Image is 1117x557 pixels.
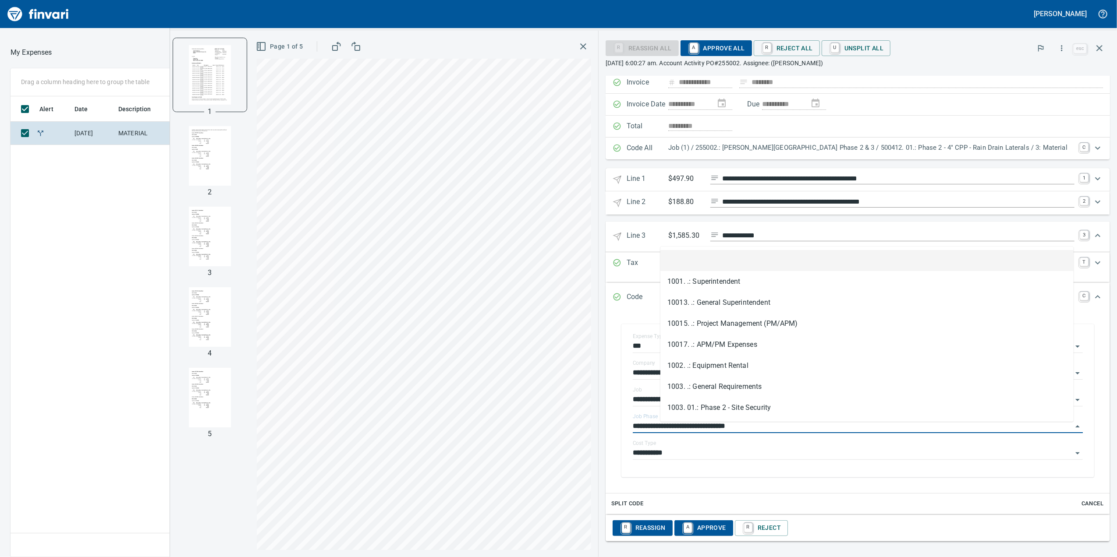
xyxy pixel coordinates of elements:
[660,271,1074,292] li: 1001. .: Superintendent
[681,521,726,536] span: Approve
[1081,499,1104,509] span: Cancel
[606,44,679,51] div: Reassign All
[115,122,194,145] td: MATERIAL
[668,197,703,208] p: $188.80
[763,43,771,53] a: R
[606,168,1110,191] div: Expand
[36,130,45,136] span: Split transaction
[627,257,668,277] p: Tax
[742,521,781,536] span: Reject
[21,78,149,86] p: Drag a column heading here to group the table
[1052,39,1071,58] button: More
[633,414,658,419] label: Job Phase
[606,191,1110,215] div: Expand
[118,104,163,114] span: Description
[180,45,240,105] img: Page 1
[180,368,240,427] img: Page 5
[1080,230,1089,239] a: 3
[208,187,212,197] p: 2
[11,47,52,58] p: My Expenses
[208,106,212,117] p: 1
[831,43,839,53] a: U
[180,126,240,186] img: Page 2
[208,429,212,439] p: 5
[1071,447,1084,459] button: Open
[11,47,52,58] nav: breadcrumb
[254,39,306,55] button: Page 1 of 5
[1078,497,1106,511] button: Cancel
[622,523,630,532] a: R
[627,197,668,209] p: Line 2
[606,59,1110,67] p: [DATE] 6:00:27 am. Account Activity PO#255002. Assignee: ([PERSON_NAME])
[822,40,890,56] button: UUnsplit All
[613,520,673,536] button: RReassign
[606,252,1110,282] div: Expand
[606,137,1110,159] div: Expand
[1071,367,1084,379] button: Open
[208,268,212,278] p: 3
[674,520,733,536] button: AApprove
[688,41,745,56] span: Approve All
[633,334,665,339] label: Expense Type
[1080,197,1089,205] a: 2
[606,283,1110,312] div: Expand
[606,222,1110,252] div: Expand
[180,207,240,266] img: Page 3
[761,41,813,56] span: Reject All
[1080,143,1089,152] a: C
[74,104,99,114] span: Date
[1071,340,1084,353] button: Open
[611,499,644,509] span: Split Code
[39,104,65,114] span: Alert
[668,230,703,241] p: $1,585.30
[660,292,1074,313] li: 10013. .: General Superintendent
[633,441,656,446] label: Cost Type
[1031,39,1050,58] button: Flag
[118,104,151,114] span: Description
[684,523,692,532] a: A
[1074,44,1087,53] a: esc
[39,104,53,114] span: Alert
[1080,292,1089,300] a: C
[5,4,71,25] img: Finvari
[1071,394,1084,406] button: Open
[668,173,703,184] p: $497.90
[668,143,1074,153] p: Job (1) / 255002.: [PERSON_NAME][GEOGRAPHIC_DATA] Phase 2 & 3 / 500412. 01.: Phase 2 - 4" CPP - R...
[690,43,698,53] a: A
[681,40,752,56] button: AApprove All
[1034,9,1087,18] h5: [PERSON_NAME]
[660,418,1074,439] li: 1003. 02.: Site Security for Prose Playground
[660,334,1074,355] li: 10017. .: APM/PM Expenses
[627,173,668,186] p: Line 1
[735,520,788,536] button: RReject
[754,40,820,56] button: RReject All
[829,41,883,56] span: Unsplit All
[71,122,115,145] td: [DATE]
[258,41,303,52] span: Page 1 of 5
[660,313,1074,334] li: 10015. .: Project Management (PM/APM)
[633,387,642,392] label: Job
[1071,420,1084,433] button: Close
[1080,257,1089,266] a: T
[627,230,668,243] p: Line 3
[627,292,668,303] p: Code
[660,376,1074,397] li: 1003. .: General Requirements
[633,360,656,366] label: Company
[627,143,668,154] p: Code All
[660,397,1074,418] li: 1003. 01.: Phase 2 - Site Security
[660,355,1074,376] li: 1002. .: Equipment Rental
[1071,38,1110,59] span: Close invoice
[1032,7,1089,21] button: [PERSON_NAME]
[606,312,1110,514] div: Expand
[208,348,212,359] p: 4
[609,497,646,511] button: Split Code
[744,523,752,532] a: R
[620,521,666,536] span: Reassign
[74,104,88,114] span: Date
[1080,173,1089,182] a: 1
[180,287,240,347] img: Page 4
[606,515,1110,541] div: Expand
